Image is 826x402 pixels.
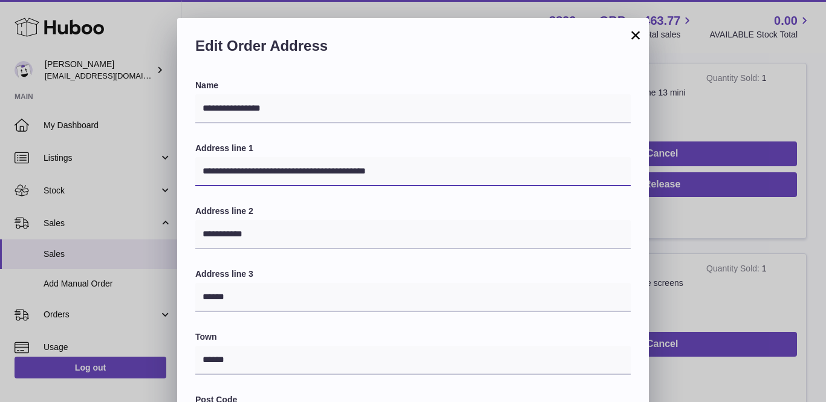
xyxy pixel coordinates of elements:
label: Address line 3 [195,268,631,280]
label: Address line 2 [195,206,631,217]
label: Address line 1 [195,143,631,154]
h2: Edit Order Address [195,36,631,62]
label: Name [195,80,631,91]
button: × [628,28,643,42]
label: Town [195,331,631,343]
